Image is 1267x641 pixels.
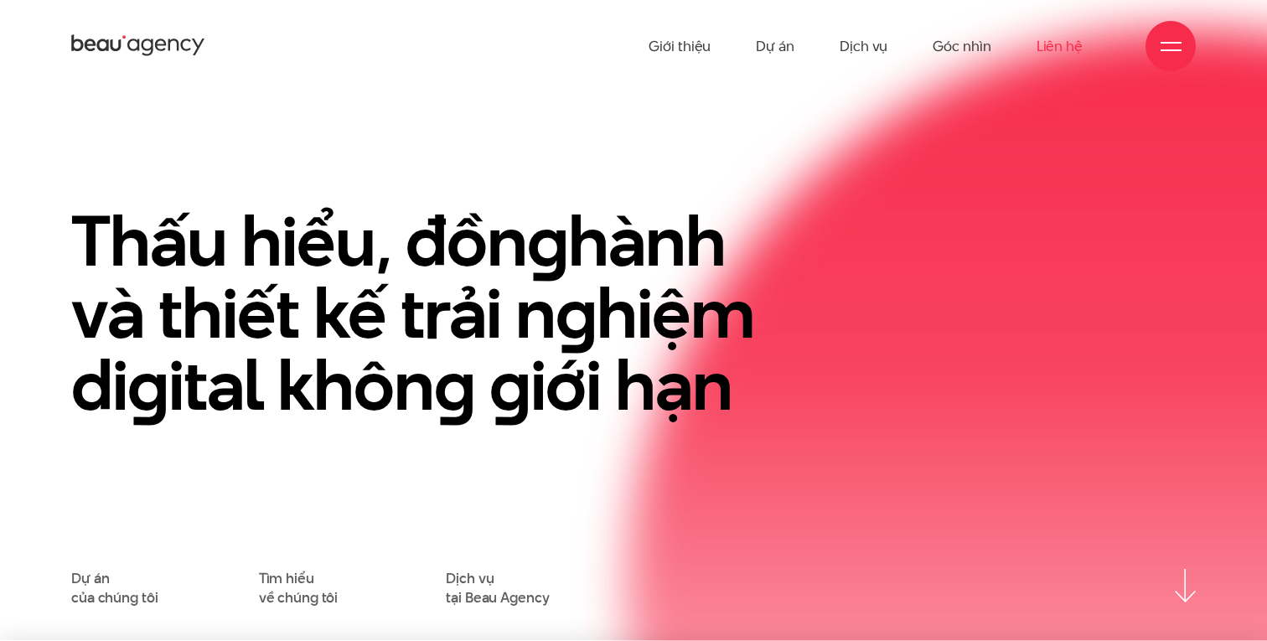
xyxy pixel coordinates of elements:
[527,192,568,290] en: g
[71,205,813,421] h1: Thấu hiểu, đồn hành và thiết kế trải n hiệm di ital khôn iới hạn
[434,336,475,434] en: g
[556,264,597,362] en: g
[127,336,168,434] en: g
[71,569,158,607] a: Dự áncủa chúng tôi
[489,336,530,434] en: g
[259,569,339,607] a: Tìm hiểuvề chúng tôi
[446,569,549,607] a: Dịch vụtại Beau Agency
